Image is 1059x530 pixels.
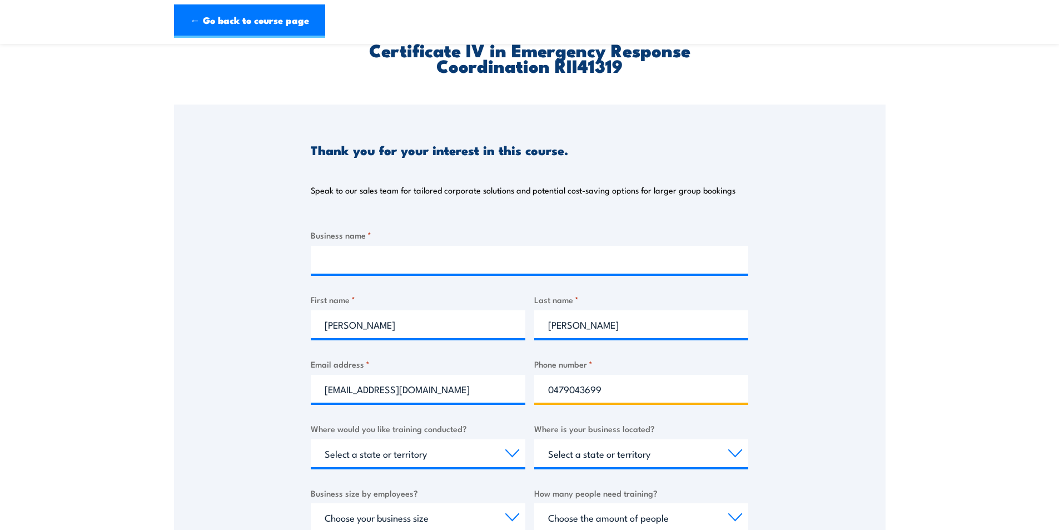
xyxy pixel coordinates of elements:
[534,358,749,370] label: Phone number
[311,487,525,499] label: Business size by employees?
[534,293,749,306] label: Last name
[311,422,525,435] label: Where would you like training conducted?
[534,487,749,499] label: How many people need training?
[534,422,749,435] label: Where is your business located?
[311,293,525,306] label: First name
[311,358,525,370] label: Email address
[311,229,748,241] label: Business name
[311,42,748,73] h2: Certificate IV in Emergency Response Coordination RII41319
[311,143,568,156] h3: Thank you for your interest in this course.
[311,185,735,196] p: Speak to our sales team for tailored corporate solutions and potential cost-saving options for la...
[174,4,325,38] a: ← Go back to course page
